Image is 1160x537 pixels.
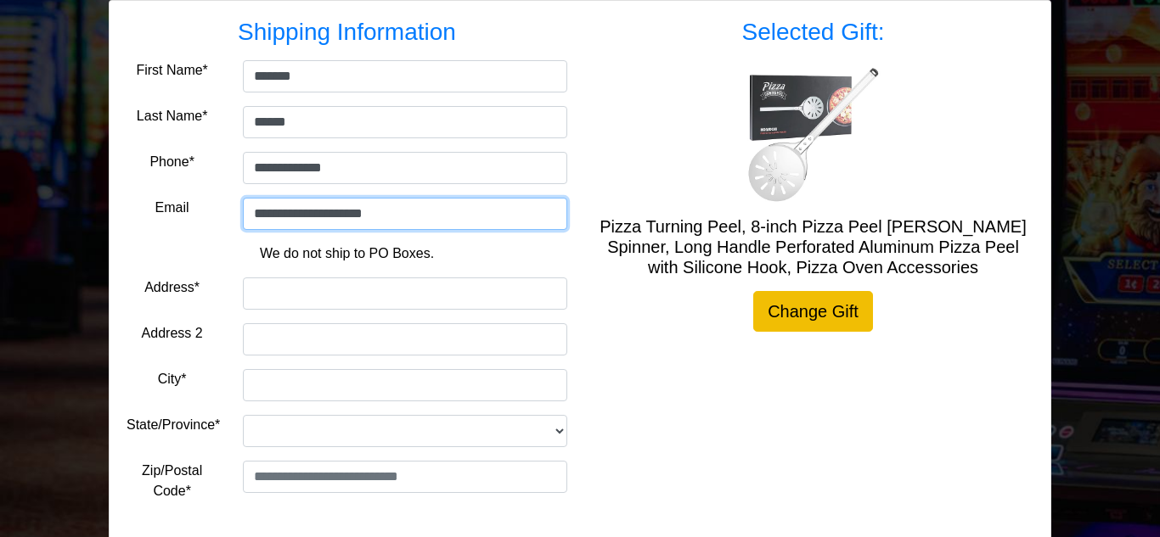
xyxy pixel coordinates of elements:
label: Phone* [149,152,194,172]
h5: Pizza Turning Peel, 8-inch Pizza Peel [PERSON_NAME] Spinner, Long Handle Perforated Aluminum Pizz... [593,216,1033,277]
label: Zip/Postal Code* [127,461,217,501]
h3: Selected Gift: [593,18,1033,47]
label: Last Name* [137,106,208,126]
img: Pizza Turning Peel, 8-inch Pizza Peel Turner Spinner, Long Handle Perforated Aluminum Pizza Peel ... [746,67,881,203]
h3: Shipping Information [127,18,567,47]
label: Address 2 [142,323,203,344]
p: We do not ship to PO Boxes. [139,243,555,264]
label: City* [158,369,187,389]
label: Address* [144,277,200,298]
label: Email [155,198,189,218]
label: State/Province* [127,415,220,435]
label: First Name* [136,60,207,81]
a: Change Gift [753,291,873,332]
